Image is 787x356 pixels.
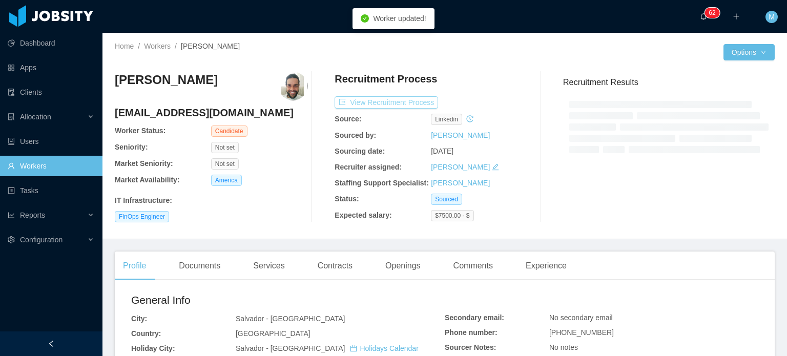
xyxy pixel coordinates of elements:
[175,42,177,50] span: /
[335,115,361,123] b: Source:
[131,329,161,338] b: Country:
[431,131,490,139] a: [PERSON_NAME]
[131,315,147,323] b: City:
[8,212,15,219] i: icon: line-chart
[8,180,94,201] a: icon: profileTasks
[335,72,437,86] h4: Recruitment Process
[115,42,134,50] a: Home
[445,328,498,337] b: Phone number:
[236,315,345,323] span: Salvador - [GEOGRAPHIC_DATA]
[445,343,496,351] b: Sourcer Notes:
[431,114,462,125] span: linkedin
[445,313,504,322] b: Secondary email:
[350,344,418,352] a: icon: calendarHolidays Calendar
[335,96,438,109] button: icon: exportView Recruitment Process
[115,196,172,204] b: IT Infrastructure :
[8,131,94,152] a: icon: robotUsers
[211,142,239,153] span: Not set
[8,33,94,53] a: icon: pie-chartDashboard
[445,252,501,280] div: Comments
[211,158,239,170] span: Not set
[279,72,307,100] img: 0ffc6c2d-00cd-4988-9bc1-b42376a284f4.jpeg
[431,163,490,171] a: [PERSON_NAME]
[563,76,775,89] h3: Recruitment Results
[361,14,369,23] i: icon: check-circle
[115,252,154,280] div: Profile
[309,252,361,280] div: Contracts
[466,115,473,122] i: icon: history
[20,113,51,121] span: Allocation
[8,236,15,243] i: icon: setting
[138,42,140,50] span: /
[733,13,740,20] i: icon: plus
[245,252,293,280] div: Services
[8,113,15,120] i: icon: solution
[723,44,775,60] button: Optionsicon: down
[335,211,391,219] b: Expected salary:
[144,42,171,50] a: Workers
[115,159,173,167] b: Market Seniority:
[350,345,357,352] i: icon: calendar
[549,343,578,351] span: No notes
[769,11,775,23] span: M
[712,8,716,18] p: 2
[115,143,148,151] b: Seniority:
[115,211,169,222] span: FinOps Engineer
[431,210,473,221] span: $7500.00 - $
[549,328,614,337] span: [PHONE_NUMBER]
[171,252,229,280] div: Documents
[431,147,453,155] span: [DATE]
[8,57,94,78] a: icon: appstoreApps
[131,292,445,308] h2: General Info
[431,179,490,187] a: [PERSON_NAME]
[377,252,429,280] div: Openings
[8,156,94,176] a: icon: userWorkers
[335,163,402,171] b: Recruiter assigned:
[709,8,712,18] p: 6
[492,163,499,171] i: icon: edit
[115,72,218,88] h3: [PERSON_NAME]
[335,147,385,155] b: Sourcing date:
[373,14,426,23] span: Worker updated!
[705,8,719,18] sup: 62
[115,176,180,184] b: Market Availability:
[211,125,247,137] span: Candidate
[236,329,310,338] span: [GEOGRAPHIC_DATA]
[431,194,462,205] span: Sourced
[549,313,613,322] span: No secondary email
[115,127,165,135] b: Worker Status:
[335,131,376,139] b: Sourced by:
[335,195,359,203] b: Status:
[517,252,575,280] div: Experience
[20,211,45,219] span: Reports
[181,42,240,50] span: [PERSON_NAME]
[131,344,175,352] b: Holiday City:
[115,106,307,120] h4: [EMAIL_ADDRESS][DOMAIN_NAME]
[700,13,707,20] i: icon: bell
[8,82,94,102] a: icon: auditClients
[236,344,419,352] span: Salvador - [GEOGRAPHIC_DATA]
[335,98,438,107] a: icon: exportView Recruitment Process
[20,236,63,244] span: Configuration
[335,179,429,187] b: Staffing Support Specialist:
[211,175,242,186] span: America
